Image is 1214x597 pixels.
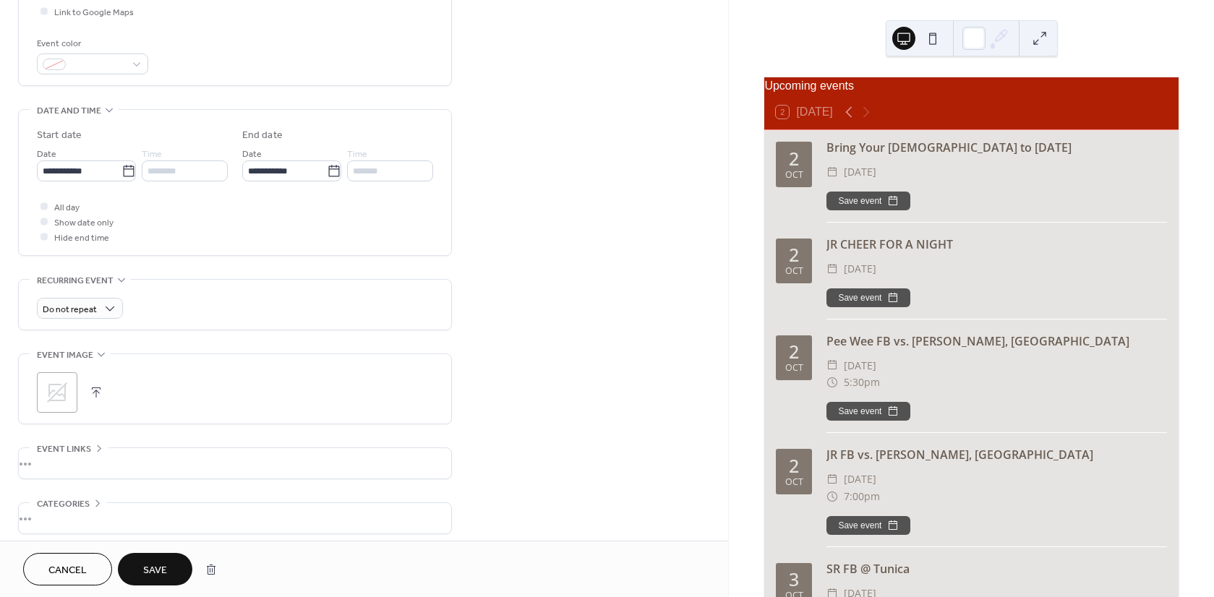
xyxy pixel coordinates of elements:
div: ​ [826,260,838,278]
div: ​ [826,488,838,505]
div: ​ [826,471,838,488]
span: Link to Google Maps [54,5,134,20]
div: Bring Your [DEMOGRAPHIC_DATA] to [DATE] [826,139,1167,156]
div: 2 [789,150,799,168]
span: [DATE] [844,260,876,278]
div: End date [242,128,283,143]
span: 7:00pm [844,488,880,505]
span: Date [242,147,262,162]
div: Oct [785,267,803,276]
div: SR FB @ Tunica [826,560,1167,577]
div: ••• [19,503,451,533]
span: Do not repeat [43,301,97,318]
span: [DATE] [844,471,876,488]
div: 2 [789,343,799,361]
div: JR FB vs. [PERSON_NAME], [GEOGRAPHIC_DATA] [826,446,1167,463]
span: Time [347,147,367,162]
button: Cancel [23,553,112,585]
span: Hide end time [54,231,109,246]
span: Date [37,147,56,162]
span: Cancel [48,563,87,578]
span: Categories [37,497,90,512]
div: Start date [37,128,82,143]
div: 2 [789,457,799,475]
div: ••• [19,448,451,478]
div: JR CHEER FOR A NIGHT [826,236,1167,253]
div: Oct [785,478,803,487]
button: Save event [826,402,910,421]
div: 3 [789,570,799,588]
div: ​ [826,374,838,391]
div: 2 [789,246,799,264]
div: Upcoming events [764,77,1179,95]
span: Date and time [37,103,101,119]
span: Recurring event [37,273,114,288]
span: [DATE] [844,163,876,181]
span: Event image [37,348,93,363]
span: [DATE] [844,357,876,374]
button: Save [118,553,192,585]
span: All day [54,200,80,215]
div: Oct [785,364,803,373]
span: Save [143,563,167,578]
button: Save event [826,288,910,307]
div: ​ [826,163,838,181]
span: Show date only [54,215,114,231]
div: Oct [785,171,803,180]
div: Pee Wee FB vs. [PERSON_NAME], [GEOGRAPHIC_DATA] [826,332,1167,350]
span: 5:30pm [844,374,880,391]
button: Save event [826,516,910,535]
span: Time [142,147,162,162]
div: Event color [37,36,145,51]
span: Event links [37,442,91,457]
div: ​ [826,357,838,374]
button: Save event [826,192,910,210]
div: ; [37,372,77,413]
